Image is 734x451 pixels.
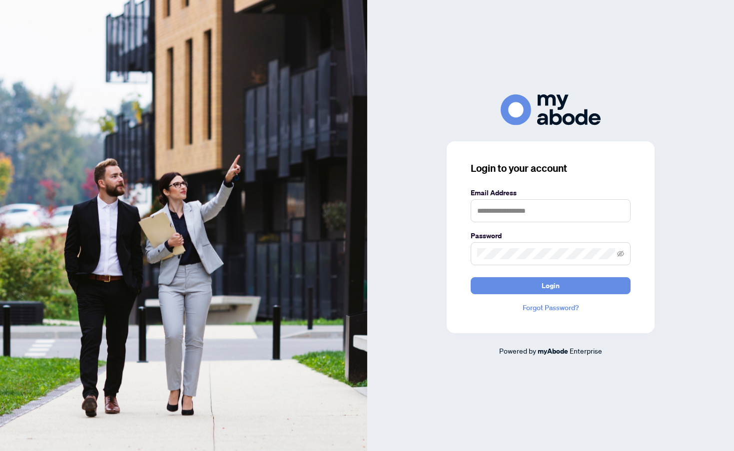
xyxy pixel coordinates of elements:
[471,277,631,294] button: Login
[471,161,631,175] h3: Login to your account
[471,302,631,313] a: Forgot Password?
[570,346,602,355] span: Enterprise
[471,187,631,198] label: Email Address
[501,94,601,125] img: ma-logo
[499,346,536,355] span: Powered by
[617,250,624,257] span: eye-invisible
[538,346,568,357] a: myAbode
[542,278,560,294] span: Login
[471,230,631,241] label: Password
